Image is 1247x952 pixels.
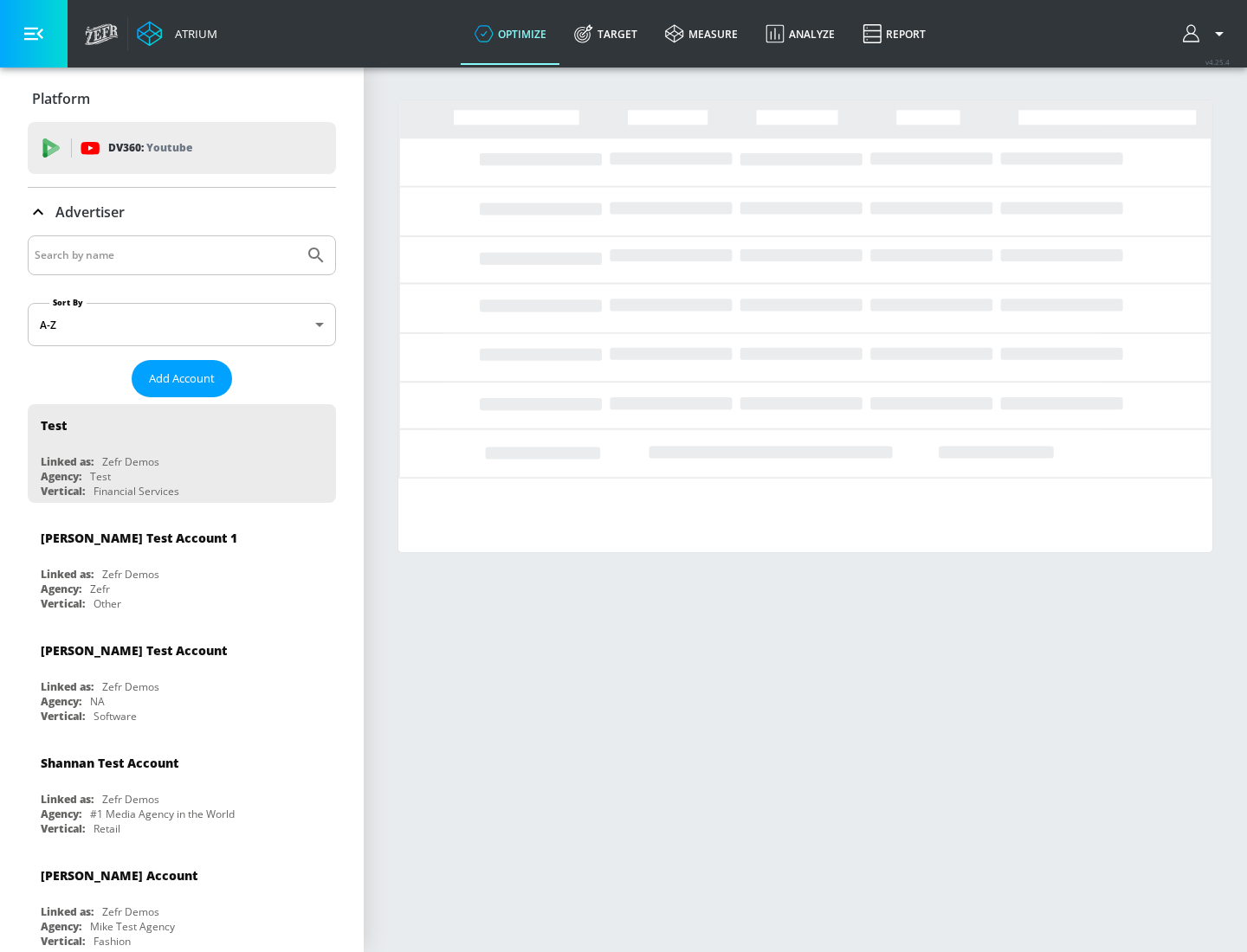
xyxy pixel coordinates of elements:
[132,360,232,397] button: Add Account
[137,21,217,47] a: Atrium
[28,517,336,615] div: [PERSON_NAME] Test Account 1Linked as:Zefr DemosAgency:ZefrVertical:Other
[651,3,752,65] a: measure
[49,297,87,308] label: Sort By
[849,3,940,65] a: Report
[41,919,81,934] div: Agency:
[41,807,81,821] div: Agency:
[41,469,81,484] div: Agency:
[102,679,159,694] div: Zefr Demos
[1205,57,1230,67] span: v 4.25.4
[41,454,94,469] div: Linked as:
[41,642,227,659] div: [PERSON_NAME] Test Account
[168,26,217,42] div: Atrium
[41,709,85,724] div: Vertical:
[149,369,215,389] span: Add Account
[41,934,85,949] div: Vertical:
[102,904,159,919] div: Zefr Demos
[94,934,131,949] div: Fashion
[41,596,85,611] div: Vertical:
[41,792,94,807] div: Linked as:
[94,596,121,611] div: Other
[28,629,336,728] div: [PERSON_NAME] Test AccountLinked as:Zefr DemosAgency:NAVertical:Software
[90,694,105,709] div: NA
[28,188,336,236] div: Advertiser
[41,867,197,884] div: [PERSON_NAME] Account
[28,404,336,503] div: TestLinked as:Zefr DemosAgency:TestVertical:Financial Services
[752,3,849,65] a: Analyze
[461,3,560,65] a: optimize
[41,821,85,836] div: Vertical:
[28,742,336,840] div: Shannan Test AccountLinked as:Zefr DemosAgency:#1 Media Agency in the WorldVertical:Retail
[32,89,90,108] p: Platform
[90,807,235,821] div: #1 Media Agency in the World
[41,417,67,434] div: Test
[90,582,110,596] div: Zefr
[41,694,81,709] div: Agency:
[108,138,192,158] p: DV360:
[41,679,94,694] div: Linked as:
[28,74,336,123] div: Platform
[94,484,179,499] div: Financial Services
[28,303,336,346] div: A-Z
[35,244,297,267] input: Search by name
[55,203,125,222] p: Advertiser
[41,582,81,596] div: Agency:
[41,484,85,499] div: Vertical:
[94,709,137,724] div: Software
[102,454,159,469] div: Zefr Demos
[90,469,111,484] div: Test
[90,919,175,934] div: Mike Test Agency
[146,138,192,157] p: Youtube
[41,567,94,582] div: Linked as:
[94,821,120,836] div: Retail
[41,530,237,546] div: [PERSON_NAME] Test Account 1
[28,122,336,174] div: DV360: Youtube
[41,904,94,919] div: Linked as:
[41,755,178,771] div: Shannan Test Account
[560,3,651,65] a: Target
[102,792,159,807] div: Zefr Demos
[102,567,159,582] div: Zefr Demos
